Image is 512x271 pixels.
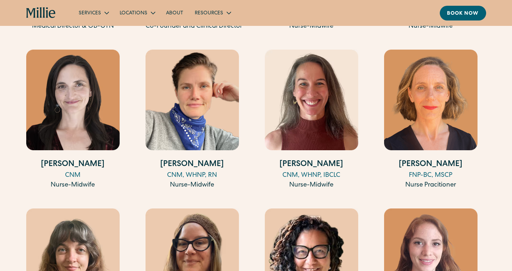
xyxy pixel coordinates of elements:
[265,22,358,31] div: Nurse-Midwife
[73,7,114,19] div: Services
[265,171,358,180] div: CNM, WHNP, IBCLC
[384,180,478,190] div: Nurse Pracitioner
[26,180,120,190] div: Nurse-Midwife
[146,180,239,190] div: Nurse-Midwife
[26,7,56,19] a: home
[265,159,358,171] h4: [PERSON_NAME]
[265,50,358,190] a: [PERSON_NAME]CNM, WHNP, IBCLCNurse-Midwife
[146,22,242,31] div: Co-Founder and Clinical Director
[265,180,358,190] div: Nurse-Midwife
[120,10,147,17] div: Locations
[384,159,478,171] h4: [PERSON_NAME]
[447,10,479,18] div: Book now
[160,7,189,19] a: About
[26,50,120,190] a: [PERSON_NAME]CNMNurse-Midwife
[146,171,239,180] div: CNM, WHNP, RN
[440,6,486,20] a: Book now
[26,22,120,31] div: Medical Director & OB-GYN
[384,22,478,31] div: Nurse-Midwife
[114,7,160,19] div: Locations
[26,159,120,171] h4: [PERSON_NAME]
[146,50,239,190] a: [PERSON_NAME]CNM, WHNP, RNNurse-Midwife
[384,50,478,190] a: [PERSON_NAME]FNP-BC, MSCPNurse Pracitioner
[79,10,101,17] div: Services
[26,171,120,180] div: CNM
[195,10,223,17] div: Resources
[189,7,236,19] div: Resources
[146,159,239,171] h4: [PERSON_NAME]
[384,171,478,180] div: FNP-BC, MSCP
